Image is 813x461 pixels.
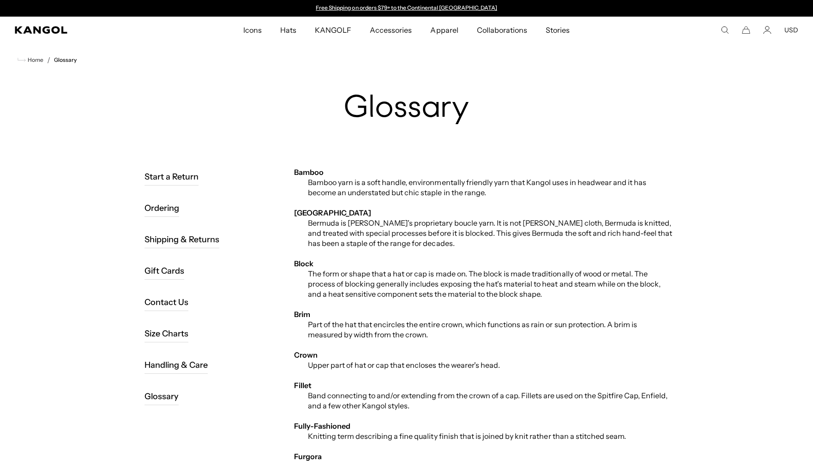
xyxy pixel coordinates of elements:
[306,17,361,43] a: KANGOLF
[271,17,306,43] a: Hats
[294,452,322,461] strong: Furgora
[294,269,673,299] p: The form or shape that a hat or cap is made on. The block is made traditionally of wood or metal....
[315,17,351,43] span: KANGOLF
[145,356,208,374] a: Handling & Care
[784,26,798,34] button: USD
[18,56,43,64] a: Home
[294,421,350,431] strong: Fully-Fashioned
[536,17,579,43] a: Stories
[742,26,750,34] button: Cart
[234,17,271,43] a: Icons
[294,360,673,370] p: Upper part of hat or cap that encloses the wearer's head.
[468,17,536,43] a: Collaborations
[243,17,262,43] span: Icons
[294,381,311,390] strong: Fillet
[546,17,570,43] span: Stories
[15,26,161,34] a: Kangol
[145,168,199,186] a: Start a Return
[141,91,673,126] h1: Glossary
[370,17,412,43] span: Accessories
[26,57,43,63] span: Home
[421,17,467,43] a: Apparel
[294,350,318,359] strong: Crown
[294,431,673,441] p: Knitting term describing a fine quality finish that is joined by knit rather than a stitched seam.
[361,17,421,43] a: Accessories
[280,17,296,43] span: Hats
[294,390,673,411] p: Band connecting to and/or extending from the crown of a cap. Fillets are used on the Spitfire Cap...
[477,17,527,43] span: Collaborations
[294,259,313,268] strong: Block
[54,57,77,63] a: Glossary
[145,199,179,217] a: Ordering
[145,231,220,248] a: Shipping & Returns
[312,5,502,12] slideshow-component: Announcement bar
[294,310,310,319] strong: Brim
[312,5,502,12] div: Announcement
[145,388,179,405] a: Glossary
[294,218,673,248] p: Bermuda is [PERSON_NAME]'s proprietary boucle yarn. It is not [PERSON_NAME] cloth, Bermuda is kni...
[145,293,188,311] a: Contact Us
[763,26,771,34] a: Account
[430,17,458,43] span: Apparel
[43,54,50,66] li: /
[294,319,673,340] p: Part of the hat that encircles the entire crown, which functions as rain or sun protection. A bri...
[145,325,188,342] a: Size Charts
[721,26,729,34] summary: Search here
[312,5,502,12] div: 1 of 2
[145,262,184,280] a: Gift Cards
[316,4,497,11] a: Free Shipping on orders $79+ to the Continental [GEOGRAPHIC_DATA]
[294,208,371,217] strong: [GEOGRAPHIC_DATA]
[294,168,324,177] strong: Bamboo
[294,177,673,198] p: Bamboo yarn is a soft handle, environmentally friendly yarn that Kangol uses in headwear and it h...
